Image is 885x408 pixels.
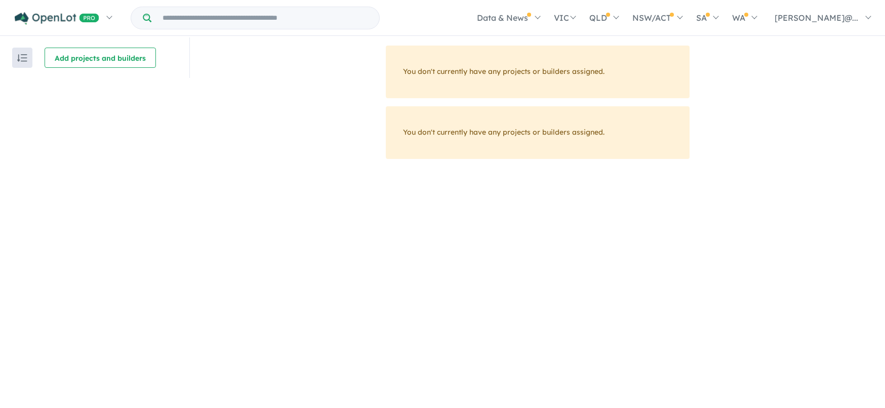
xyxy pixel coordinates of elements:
[17,54,27,62] img: sort.svg
[45,48,156,68] button: Add projects and builders
[386,46,690,98] div: You don't currently have any projects or builders assigned.
[386,106,690,159] div: You don't currently have any projects or builders assigned.
[153,7,377,29] input: Try estate name, suburb, builder or developer
[775,13,858,23] span: [PERSON_NAME]@...
[15,12,99,25] img: Openlot PRO Logo White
